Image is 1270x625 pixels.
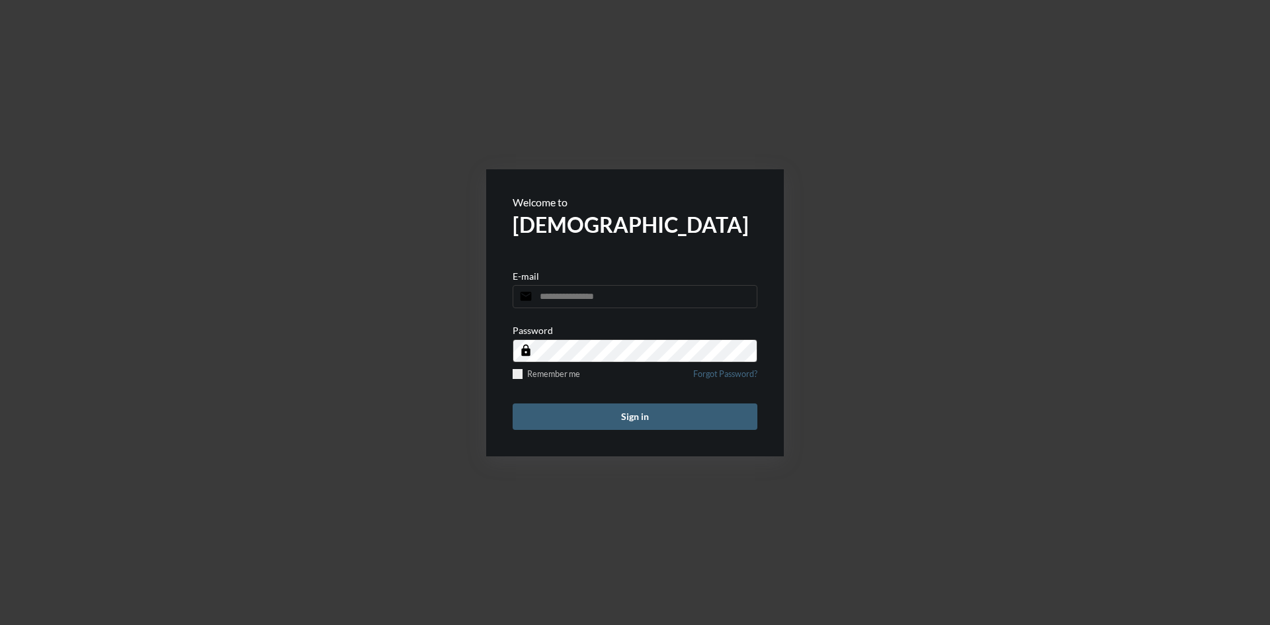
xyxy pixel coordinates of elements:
a: Forgot Password? [693,369,757,387]
p: E-mail [513,271,539,282]
button: Sign in [513,403,757,430]
p: Welcome to [513,196,757,208]
label: Remember me [513,369,580,379]
h2: [DEMOGRAPHIC_DATA] [513,212,757,237]
p: Password [513,325,553,336]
